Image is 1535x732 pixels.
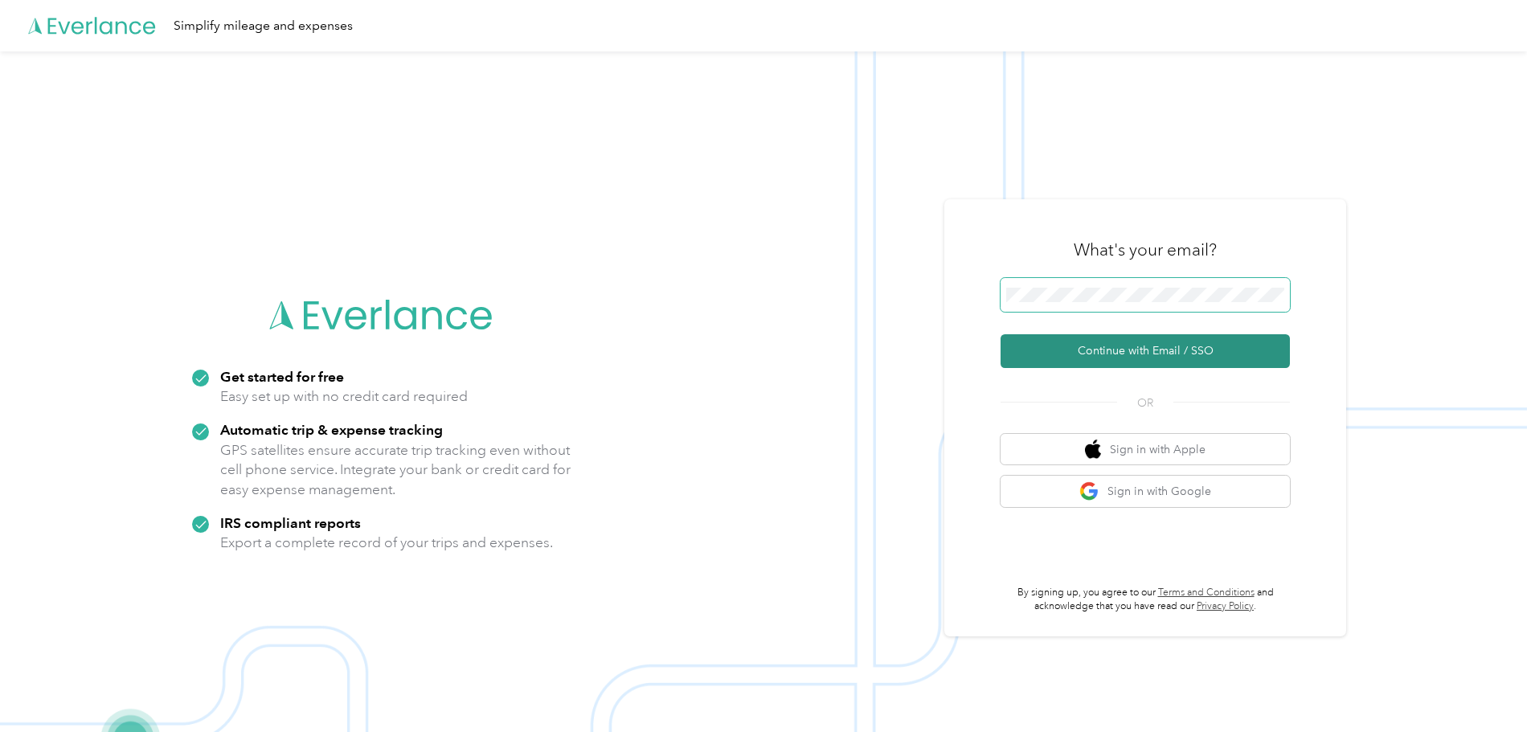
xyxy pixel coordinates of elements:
[220,368,344,385] strong: Get started for free
[1117,395,1173,411] span: OR
[1079,481,1099,501] img: google logo
[1001,476,1290,507] button: google logoSign in with Google
[220,386,468,407] p: Easy set up with no credit card required
[1074,239,1217,261] h3: What's your email?
[220,514,361,531] strong: IRS compliant reports
[220,440,571,500] p: GPS satellites ensure accurate trip tracking even without cell phone service. Integrate your bank...
[220,533,553,553] p: Export a complete record of your trips and expenses.
[1001,434,1290,465] button: apple logoSign in with Apple
[1001,586,1290,614] p: By signing up, you agree to our and acknowledge that you have read our .
[1197,600,1254,612] a: Privacy Policy
[1001,334,1290,368] button: Continue with Email / SSO
[1085,440,1101,460] img: apple logo
[174,16,353,36] div: Simplify mileage and expenses
[220,421,443,438] strong: Automatic trip & expense tracking
[1158,587,1255,599] a: Terms and Conditions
